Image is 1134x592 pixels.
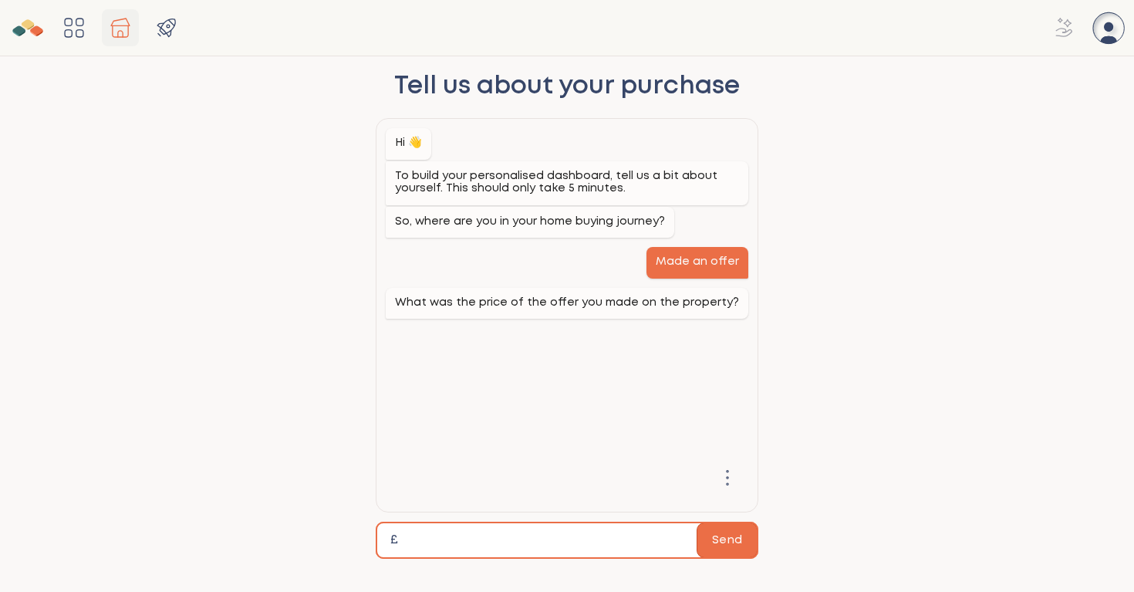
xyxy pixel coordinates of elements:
div: So, where are you in your home buying journey? [386,207,674,238]
span: Refer for £30 [1046,9,1083,46]
div: £ [376,523,412,558]
div: Made an offer [646,247,748,279]
div: Hi 👋 [386,128,431,160]
span: Dashboard [56,9,93,46]
div: To build your personalised dashboard, tell us a bit about yourself. This should only take 5 minutes. [386,161,748,205]
span: Products [148,9,185,46]
div: What was the price of the offer you made on the property? [386,288,748,320]
h2: Tell us about your purchase [394,66,740,109]
span: Properties [102,9,139,46]
input: £Send [412,523,697,558]
button: £ [697,523,758,558]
